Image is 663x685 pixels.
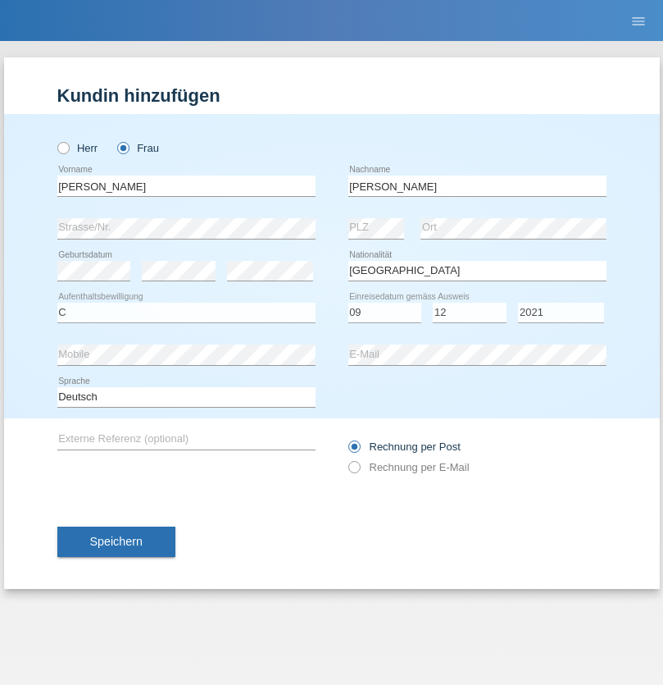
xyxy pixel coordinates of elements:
[90,535,143,548] span: Speichern
[348,441,461,453] label: Rechnung per Post
[348,461,359,482] input: Rechnung per E-Mail
[630,13,647,30] i: menu
[622,16,655,25] a: menu
[57,142,98,154] label: Herr
[57,142,68,153] input: Herr
[57,527,175,558] button: Speichern
[348,461,470,473] label: Rechnung per E-Mail
[117,142,128,153] input: Frau
[57,85,606,106] h1: Kundin hinzufügen
[117,142,159,154] label: Frau
[348,441,359,461] input: Rechnung per Post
